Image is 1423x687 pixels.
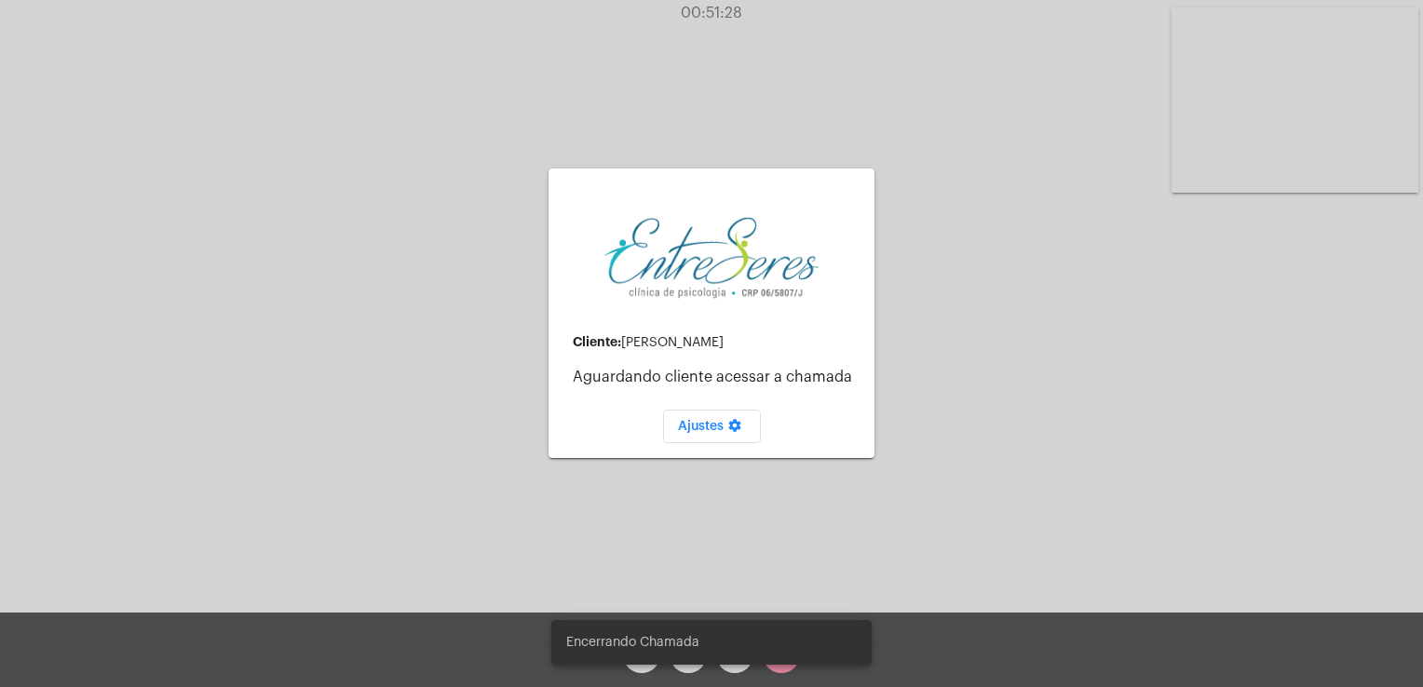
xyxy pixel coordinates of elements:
[681,6,742,20] span: 00:51:28
[573,335,860,350] div: [PERSON_NAME]
[724,418,746,440] mat-icon: settings
[566,633,699,652] span: Encerrando Chamada
[663,410,761,443] button: Ajustes
[573,369,860,385] p: Aguardando cliente acessar a chamada
[604,215,819,300] img: aa27006a-a7e4-c883-abf8-315c10fe6841.png
[678,420,746,433] span: Ajustes
[573,335,621,348] strong: Cliente:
